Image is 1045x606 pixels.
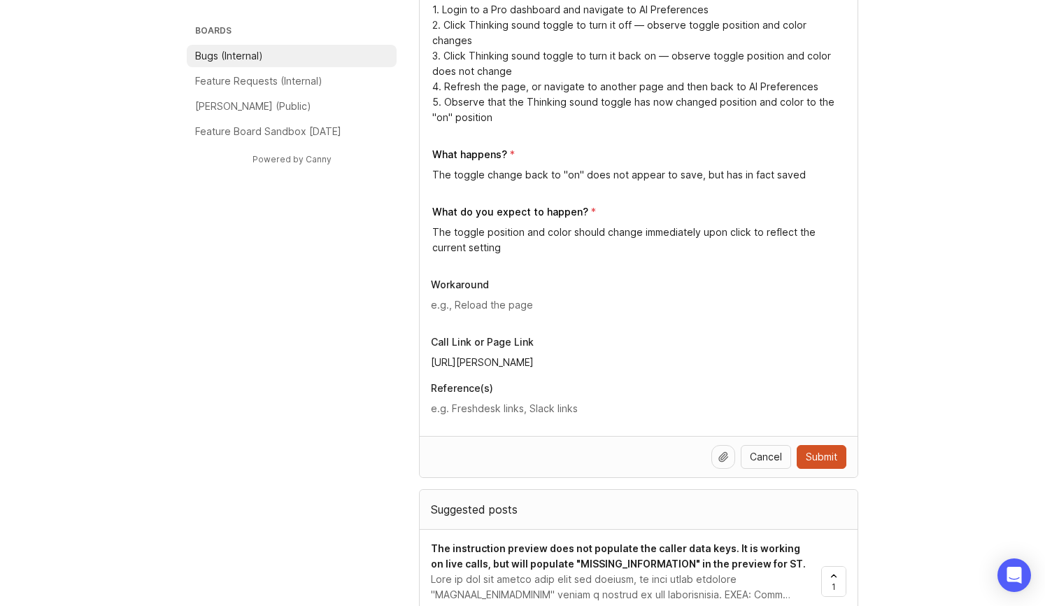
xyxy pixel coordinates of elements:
p: Workaround [431,278,846,292]
div: Open Intercom Messenger [997,558,1031,592]
p: Feature Requests (Internal) [195,74,322,88]
input: Link to a call or page [431,355,846,370]
div: Lore ip dol sit ametco adip elit sed doeiusm, te inci utlab etdolore "MAGNAAL_ENIMADMINIM" veniam... [431,572,810,603]
button: Cancel [741,445,791,469]
a: Bugs (Internal) [187,45,397,67]
a: Feature Board Sandbox [DATE] [187,120,397,143]
p: What do you expect to happen? [432,205,588,219]
a: Powered by Canny [250,151,334,167]
a: Feature Requests (Internal) [187,70,397,92]
p: What happens? [432,148,507,162]
a: [PERSON_NAME] (Public) [187,95,397,118]
p: Reference(s) [431,381,846,395]
button: Submit [797,445,846,469]
textarea: 1. Login to a Pro dashboard and navigate to AI Preferences 2. Click Thinking sound toggle to turn... [432,2,846,125]
p: Feature Board Sandbox [DATE] [195,125,341,139]
button: 1 [821,566,846,597]
h3: Boards [192,22,397,42]
span: The instruction preview does not populate the caller data keys. It is working on live calls, but ... [431,542,806,570]
span: Cancel [750,450,782,464]
textarea: The toggle change back to "on" does not appear to save, but has in fact saved [432,167,846,183]
textarea: The toggle position and color should change immediately upon click to reflect the current setting [432,225,846,255]
p: Bugs (Internal) [195,49,263,63]
p: [PERSON_NAME] (Public) [195,99,311,113]
div: Suggested posts [420,490,858,529]
span: Submit [806,450,837,464]
p: Call Link or Page Link [431,335,846,349]
span: 1 [832,581,836,593]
